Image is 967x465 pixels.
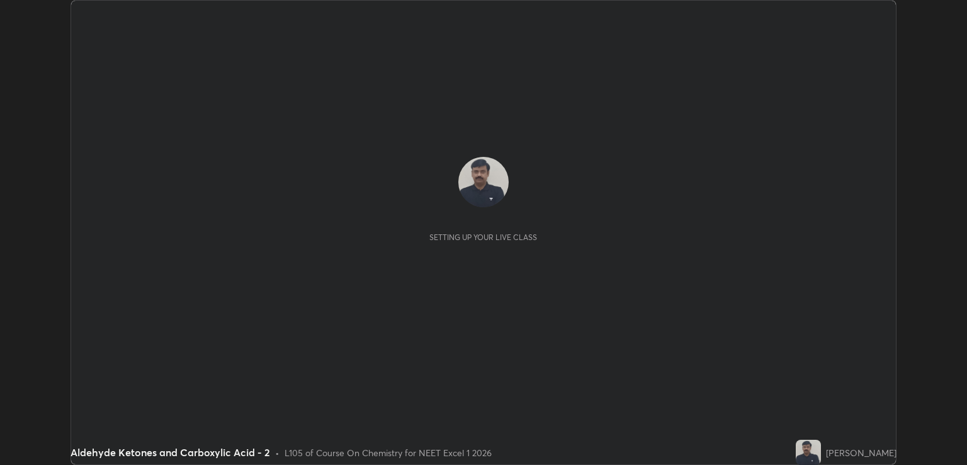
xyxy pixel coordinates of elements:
img: cebc6562cc024a508bd45016ab6f3ab8.jpg [458,157,509,207]
img: cebc6562cc024a508bd45016ab6f3ab8.jpg [796,440,821,465]
div: L105 of Course On Chemistry for NEET Excel 1 2026 [285,446,492,459]
div: • [275,446,280,459]
div: Setting up your live class [429,233,537,242]
div: [PERSON_NAME] [826,446,896,459]
div: Aldehyde Ketones and Carboxylic Acid - 2 [71,445,270,460]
